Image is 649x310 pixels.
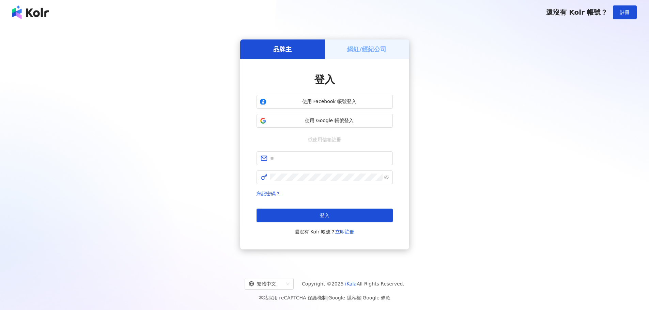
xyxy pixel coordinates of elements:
[613,5,637,19] button: 註冊
[249,278,283,289] div: 繁體中文
[303,136,346,143] span: 或使用信箱註冊
[335,229,354,234] a: 立即註冊
[328,295,361,300] a: Google 隱私權
[12,5,49,19] img: logo
[257,114,393,128] button: 使用 Google 帳號登入
[384,175,389,180] span: eye-invisible
[546,8,607,16] span: 還沒有 Kolr 帳號？
[257,95,393,109] button: 使用 Facebook 帳號登入
[257,209,393,222] button: 登入
[327,295,328,300] span: |
[302,280,404,288] span: Copyright © 2025 All Rights Reserved.
[620,10,630,15] span: 註冊
[269,117,390,124] span: 使用 Google 帳號登入
[362,295,390,300] a: Google 條款
[257,191,280,196] a: 忘記密碼？
[314,74,335,85] span: 登入
[345,281,357,287] a: iKala
[259,294,390,302] span: 本站採用 reCAPTCHA 保護機制
[295,228,355,236] span: 還沒有 Kolr 帳號？
[361,295,363,300] span: |
[273,45,292,53] h5: 品牌主
[320,213,329,218] span: 登入
[269,98,390,105] span: 使用 Facebook 帳號登入
[347,45,386,53] h5: 網紅/經紀公司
